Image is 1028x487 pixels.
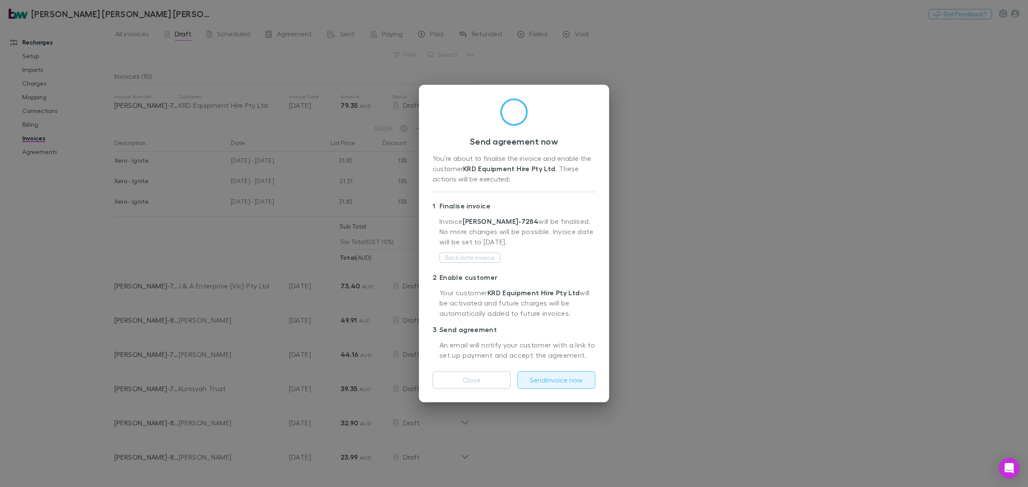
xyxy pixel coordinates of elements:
[433,136,595,146] h3: Send agreement now
[463,217,539,226] strong: [PERSON_NAME]-7284
[433,323,595,336] p: Send agreement
[439,288,595,319] p: Your customer will be activated and future charges will be automatically added to future invoices.
[433,201,439,211] div: 1
[433,371,511,389] button: Close
[439,252,500,263] button: Back-date invoice
[439,340,595,361] p: An email will notify your customer with a link to set up payment and accept the agreement.
[433,270,595,284] p: Enable customer
[433,153,595,185] div: You’re about to finalise the invoice and enable the customer . These actions will be executed:
[463,164,556,173] strong: KRD Equipment Hire Pty Ltd
[433,199,595,213] p: Finalise invoice
[439,216,595,251] p: Invoice will be finalised. No more changes will be possible. Invoice date will be set to [DATE] .
[433,324,439,335] div: 3
[433,272,439,282] div: 2
[517,371,595,389] button: Sendinvoice now
[487,288,580,297] strong: KRD Equipment Hire Pty Ltd
[999,458,1019,478] div: Open Intercom Messenger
